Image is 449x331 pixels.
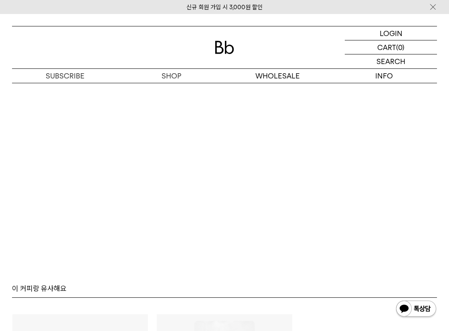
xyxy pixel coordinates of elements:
p: SEARCH [376,54,405,68]
p: CART [377,40,396,54]
p: WHOLESALE [224,69,331,83]
a: SHOP [118,69,224,83]
img: 카카오톡 채널 1:1 채팅 버튼 [395,300,437,319]
p: 이 커피랑 유사해요 [12,284,67,293]
p: LOGIN [380,26,402,40]
p: INFO [331,69,437,83]
p: (0) [396,40,405,54]
a: LOGIN [345,26,437,40]
a: SUBSCRIBE [12,69,118,83]
a: 신규 회원 가입 시 3,000원 할인 [186,4,263,11]
img: 로고 [215,41,234,54]
a: CART (0) [345,40,437,54]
